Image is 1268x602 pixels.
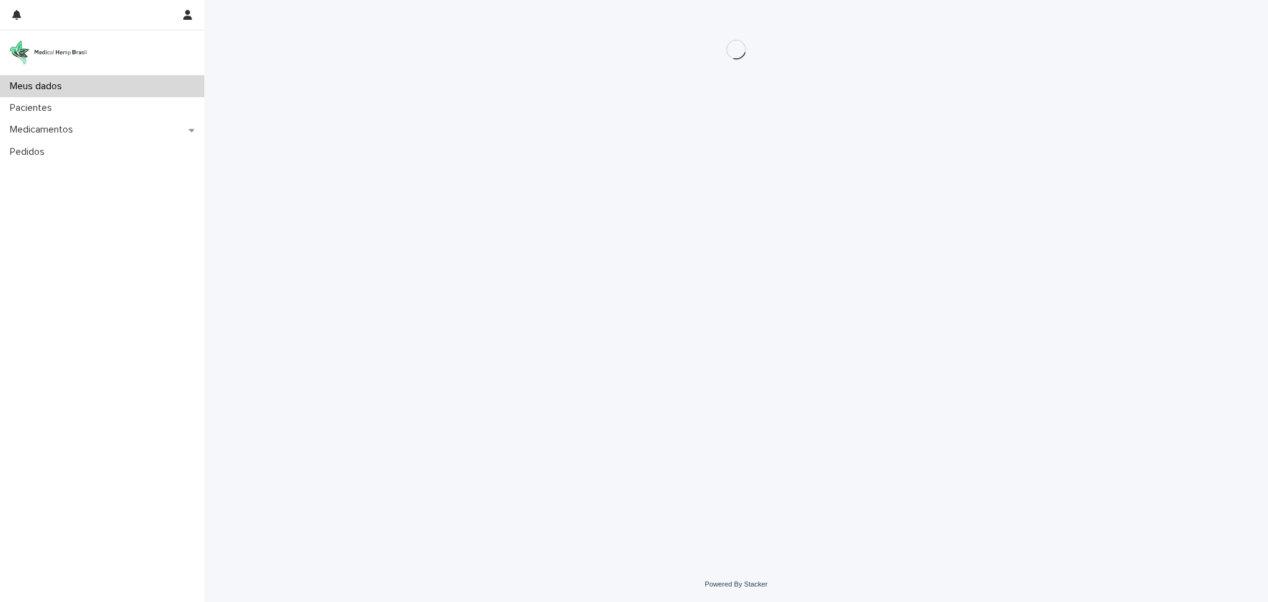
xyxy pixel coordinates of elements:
p: Meus dados [5,81,72,92]
p: Pacientes [5,102,62,114]
a: Powered By Stacker [705,580,767,588]
p: Pedidos [5,146,54,158]
p: Medicamentos [5,124,83,136]
img: 4UqDjhnrSSm1yqNhTQ7x [10,40,87,65]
